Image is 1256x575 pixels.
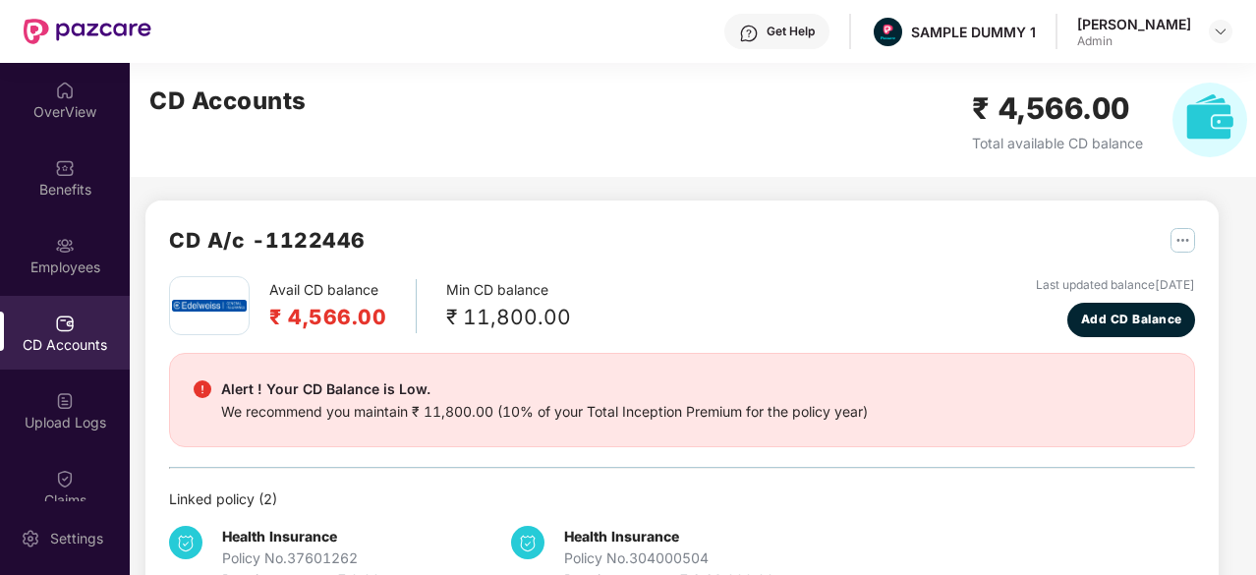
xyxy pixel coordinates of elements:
[21,529,40,548] img: svg+xml;base64,PHN2ZyBpZD0iU2V0dGluZy0yMHgyMCIgeG1sbnM9Imh0dHA6Ly93d3cudzMub3JnLzIwMDAvc3ZnIiB3aW...
[739,24,759,43] img: svg+xml;base64,PHN2ZyBpZD0iSGVscC0zMngzMiIgeG1sbnM9Imh0dHA6Ly93d3cudzMub3JnLzIwMDAvc3ZnIiB3aWR0aD...
[269,301,386,333] h2: ₹ 4,566.00
[222,528,337,545] b: Health Insurance
[221,401,868,423] div: We recommend you maintain ₹ 11,800.00 (10% of your Total Inception Premium for the policy year)
[1213,24,1228,39] img: svg+xml;base64,PHN2ZyBpZD0iRHJvcGRvd24tMzJ4MzIiIHhtbG5zPSJodHRwOi8vd3d3LnczLm9yZy8yMDAwL3N2ZyIgd2...
[55,81,75,100] img: svg+xml;base64,PHN2ZyBpZD0iSG9tZSIgeG1sbnM9Imh0dHA6Ly93d3cudzMub3JnLzIwMDAvc3ZnIiB3aWR0aD0iMjAiIG...
[1077,33,1191,49] div: Admin
[1081,311,1182,329] span: Add CD Balance
[1170,228,1195,253] img: svg+xml;base64,PHN2ZyB4bWxucz0iaHR0cDovL3d3dy53My5vcmcvMjAwMC9zdmciIHdpZHRoPSIyNSIgaGVpZ2h0PSIyNS...
[55,236,75,256] img: svg+xml;base64,PHN2ZyBpZD0iRW1wbG95ZWVzIiB4bWxucz0iaHR0cDovL3d3dy53My5vcmcvMjAwMC9zdmciIHdpZHRoPS...
[1036,276,1195,295] div: Last updated balance [DATE]
[55,391,75,411] img: svg+xml;base64,PHN2ZyBpZD0iVXBsb2FkX0xvZ3MiIGRhdGEtbmFtZT0iVXBsb2FkIExvZ3MiIHhtbG5zPSJodHRwOi8vd3...
[194,380,211,398] img: svg+xml;base64,PHN2ZyBpZD0iRGFuZ2VyX2FsZXJ0IiBkYXRhLW5hbWU9IkRhbmdlciBhbGVydCIgeG1sbnM9Imh0dHA6Ly...
[911,23,1036,41] div: SAMPLE DUMMY 1
[55,158,75,178] img: svg+xml;base64,PHN2ZyBpZD0iQmVuZWZpdHMiIHhtbG5zPSJodHRwOi8vd3d3LnczLm9yZy8yMDAwL3N2ZyIgd2lkdGg9Ij...
[169,489,1195,510] div: Linked policy ( 2 )
[1077,15,1191,33] div: [PERSON_NAME]
[446,301,571,333] div: ₹ 11,800.00
[564,547,774,569] div: Policy No. 304000504
[511,526,544,559] img: svg+xml;base64,PHN2ZyB4bWxucz0iaHR0cDovL3d3dy53My5vcmcvMjAwMC9zdmciIHdpZHRoPSIzNCIgaGVpZ2h0PSIzNC...
[269,279,417,333] div: Avail CD balance
[972,86,1143,132] h2: ₹ 4,566.00
[55,314,75,333] img: svg+xml;base64,PHN2ZyBpZD0iQ0RfQWNjb3VudHMiIGRhdGEtbmFtZT0iQ0QgQWNjb3VudHMiIHhtbG5zPSJodHRwOi8vd3...
[149,83,307,120] h2: CD Accounts
[1067,303,1195,337] button: Add CD Balance
[874,18,902,46] img: Pazcare_Alternative_logo-01-01.png
[55,469,75,489] img: svg+xml;base64,PHN2ZyBpZD0iQ2xhaW0iIHhtbG5zPSJodHRwOi8vd3d3LnczLm9yZy8yMDAwL3N2ZyIgd2lkdGg9IjIwIi...
[972,135,1143,151] span: Total available CD balance
[767,24,815,39] div: Get Help
[169,526,202,559] img: svg+xml;base64,PHN2ZyB4bWxucz0iaHR0cDovL3d3dy53My5vcmcvMjAwMC9zdmciIHdpZHRoPSIzNCIgaGVpZ2h0PSIzNC...
[1172,83,1247,157] img: svg+xml;base64,PHN2ZyB4bWxucz0iaHR0cDovL3d3dy53My5vcmcvMjAwMC9zdmciIHhtbG5zOnhsaW5rPSJodHRwOi8vd3...
[446,279,571,333] div: Min CD balance
[172,300,247,311] img: edel.png
[564,528,679,545] b: Health Insurance
[44,529,109,548] div: Settings
[24,19,151,44] img: New Pazcare Logo
[221,377,868,401] div: Alert ! Your CD Balance is Low.
[222,547,380,569] div: Policy No. 37601262
[169,224,366,257] h2: CD A/c - 1122446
